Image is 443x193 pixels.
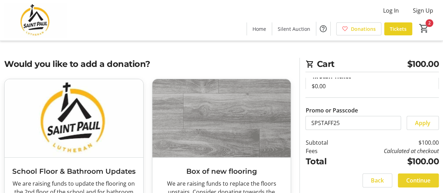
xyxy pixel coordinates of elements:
a: Donations [336,22,381,35]
span: Back [371,176,384,185]
a: Silent Auction [272,22,316,35]
h2: Cart [305,58,439,72]
button: Log In [378,5,404,16]
button: Back [362,173,392,187]
span: Home [252,25,266,33]
td: Fees [305,147,344,155]
button: Continue [398,173,439,187]
td: Subtotal [305,138,344,147]
button: Sign Up [407,5,439,16]
label: Promo or Passcode [305,106,358,115]
a: Tickets [384,22,412,35]
td: Total [305,155,344,168]
img: Box of new flooring [152,79,291,157]
span: Continue [406,176,430,185]
div: $0.00 [311,82,433,90]
button: Cart [418,22,430,35]
a: Home [247,22,272,35]
img: Saint Paul Lutheran School's Logo [4,3,67,38]
img: School Floor & Bathroom Updates [5,79,143,157]
input: Enter promo or passcode [305,116,401,130]
span: Silent Auction [278,25,310,33]
button: Apply [407,116,439,130]
td: $100.00 [344,138,439,147]
span: Apply [415,119,430,127]
span: $100.00 [407,58,439,70]
button: Help [316,22,330,36]
td: Calculated at checkout [344,147,439,155]
span: Sign Up [413,6,433,15]
span: Donations [351,25,376,33]
span: Log In [383,6,399,15]
h3: Box of new flooring [158,166,285,177]
span: Tickets [390,25,407,33]
td: $100.00 [344,155,439,168]
h3: School Floor & Bathroom Updates [10,166,138,177]
h2: Would you like to add a donation? [4,58,291,70]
